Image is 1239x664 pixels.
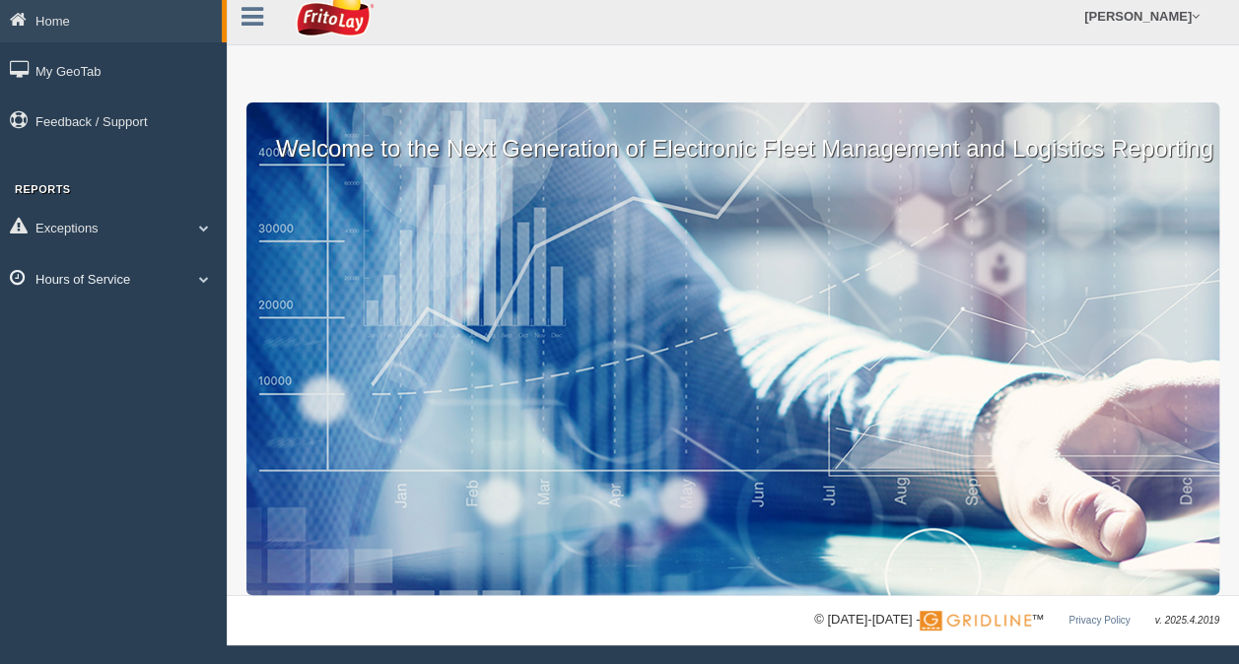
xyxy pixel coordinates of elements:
div: © [DATE]-[DATE] - ™ [814,610,1219,631]
img: Gridline [920,611,1031,631]
span: v. 2025.4.2019 [1155,615,1219,626]
p: Welcome to the Next Generation of Electronic Fleet Management and Logistics Reporting [246,102,1219,166]
a: Privacy Policy [1068,615,1130,626]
